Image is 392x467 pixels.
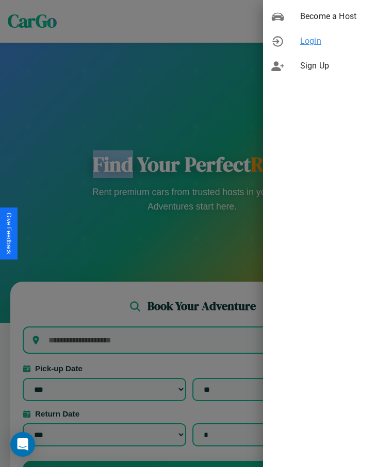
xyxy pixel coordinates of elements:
div: Become a Host [263,4,392,29]
div: Login [263,29,392,54]
div: Give Feedback [5,213,12,254]
span: Sign Up [300,60,384,72]
span: Login [300,35,384,47]
span: Become a Host [300,10,384,23]
div: Open Intercom Messenger [10,432,35,457]
div: Sign Up [263,54,392,78]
